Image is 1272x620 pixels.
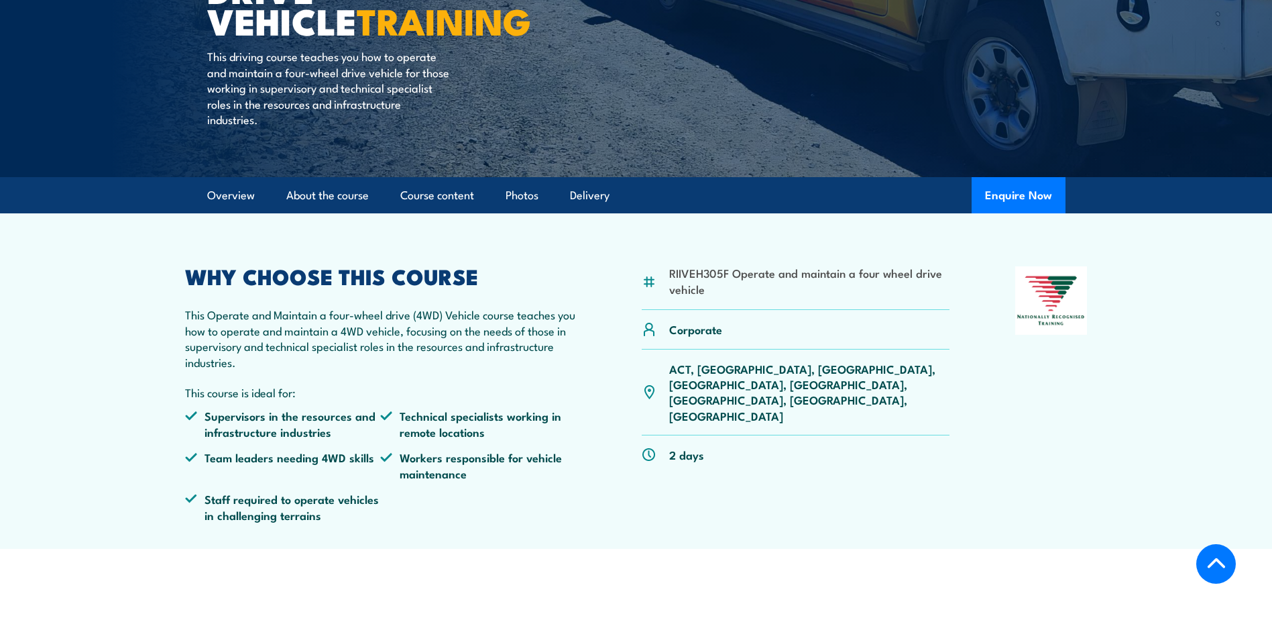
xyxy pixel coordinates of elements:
[185,266,577,285] h2: WHY CHOOSE THIS COURSE
[669,321,722,337] p: Corporate
[207,48,452,127] p: This driving course teaches you how to operate and maintain a four-wheel drive vehicle for those ...
[570,178,610,213] a: Delivery
[669,361,950,424] p: ACT, [GEOGRAPHIC_DATA], [GEOGRAPHIC_DATA], [GEOGRAPHIC_DATA], [GEOGRAPHIC_DATA], [GEOGRAPHIC_DATA...
[185,450,381,481] li: Team leaders needing 4WD skills
[185,384,577,400] p: This course is ideal for:
[185,491,381,523] li: Staff required to operate vehicles in challenging terrains
[380,450,576,481] li: Workers responsible for vehicle maintenance
[380,408,576,440] li: Technical specialists working in remote locations
[1015,266,1088,335] img: Nationally Recognised Training logo.
[669,265,950,297] li: RIIVEH305F Operate and maintain a four wheel drive vehicle
[185,307,577,370] p: This Operate and Maintain a four-wheel drive (4WD) Vehicle course teaches you how to operate and ...
[185,408,381,440] li: Supervisors in the resources and infrastructure industries
[669,447,704,462] p: 2 days
[506,178,538,213] a: Photos
[972,177,1065,213] button: Enquire Now
[286,178,369,213] a: About the course
[207,178,255,213] a: Overview
[400,178,474,213] a: Course content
